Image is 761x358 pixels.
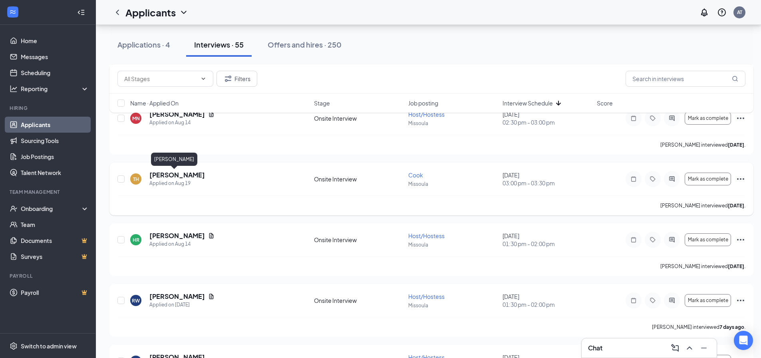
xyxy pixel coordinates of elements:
h3: Chat [588,344,602,352]
p: Missoula [408,241,498,248]
button: Mark as complete [685,294,731,307]
a: PayrollCrown [21,284,89,300]
div: Applied on Aug 19 [149,179,205,187]
b: 7 days ago [719,324,744,330]
div: Interviews · 55 [194,40,244,50]
svg: ChevronDown [179,8,189,17]
input: All Stages [124,74,197,83]
button: Minimize [697,342,710,354]
span: Name · Applied On [130,99,179,107]
span: Cook [408,171,423,179]
span: Stage [314,99,330,107]
span: 01:30 pm - 02:00 pm [503,240,592,248]
span: Job posting [408,99,438,107]
svg: ChevronDown [200,76,207,82]
div: Reporting [21,85,89,93]
b: [DATE] [728,263,744,269]
span: Mark as complete [688,237,728,243]
svg: Analysis [10,85,18,93]
svg: QuestionInfo [717,8,727,17]
span: 02:30 pm - 03:00 pm [503,118,592,126]
b: [DATE] [728,142,744,148]
div: Onboarding [21,205,82,213]
div: Team Management [10,189,87,195]
div: [DATE] [503,171,592,187]
svg: ComposeMessage [670,343,680,353]
p: Missoula [408,181,498,187]
svg: ChevronLeft [113,8,122,17]
span: Mark as complete [688,298,728,303]
button: Mark as complete [685,233,731,246]
svg: Note [629,176,638,182]
h1: Applicants [125,6,176,19]
p: [PERSON_NAME] interviewed . [660,263,745,270]
h5: [PERSON_NAME] [149,292,205,301]
button: ChevronUp [683,342,696,354]
p: [PERSON_NAME] interviewed . [652,324,745,330]
button: Mark as complete [685,173,731,185]
div: AT [737,9,742,16]
div: Open Intercom Messenger [734,331,753,350]
svg: Document [208,233,215,239]
div: Applied on Aug 14 [149,119,215,127]
div: Payroll [10,272,87,279]
svg: UserCheck [10,205,18,213]
svg: Tag [648,176,658,182]
div: Onsite Interview [314,296,403,304]
svg: Document [208,293,215,300]
a: Job Postings [21,149,89,165]
div: [DATE] [503,292,592,308]
span: Mark as complete [688,176,728,182]
svg: Ellipses [736,296,745,305]
div: [DATE] [503,232,592,248]
div: Applied on Aug 14 [149,240,215,248]
svg: Note [629,237,638,243]
div: Applied on [DATE] [149,301,215,309]
svg: Note [629,297,638,304]
h5: [PERSON_NAME] [149,231,205,240]
svg: Filter [223,74,233,84]
div: Onsite Interview [314,236,403,244]
svg: Tag [648,297,658,304]
div: RW [132,297,140,304]
b: [DATE] [728,203,744,209]
a: Scheduling [21,65,89,81]
svg: WorkstreamLogo [9,8,17,16]
button: ComposeMessage [669,342,682,354]
button: Filter Filters [217,71,257,87]
svg: ActiveChat [667,297,677,304]
svg: ActiveChat [667,176,677,182]
div: [PERSON_NAME] [151,153,197,166]
a: DocumentsCrown [21,233,89,249]
a: Home [21,33,89,49]
p: [PERSON_NAME] interviewed . [660,141,745,148]
span: 01:30 pm - 02:00 pm [503,300,592,308]
svg: Settings [10,342,18,350]
span: Host/Hostess [408,232,445,239]
div: Switch to admin view [21,342,77,350]
p: Missoula [408,302,498,309]
span: Score [597,99,613,107]
a: Applicants [21,117,89,133]
p: Missoula [408,120,498,127]
a: Sourcing Tools [21,133,89,149]
h5: [PERSON_NAME] [149,171,205,179]
svg: ActiveChat [667,237,677,243]
svg: ChevronUp [685,343,694,353]
div: Onsite Interview [314,175,403,183]
div: Applications · 4 [117,40,170,50]
span: 03:00 pm - 03:30 pm [503,179,592,187]
p: [PERSON_NAME] interviewed . [660,202,745,209]
div: Hiring [10,105,87,111]
div: Offers and hires · 250 [268,40,342,50]
div: HR [133,237,139,243]
a: SurveysCrown [21,249,89,265]
svg: Notifications [699,8,709,17]
div: TH [133,176,139,183]
a: Team [21,217,89,233]
svg: Minimize [699,343,709,353]
svg: ArrowDown [554,98,563,108]
svg: Tag [648,237,658,243]
span: Host/Hostess [408,293,445,300]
